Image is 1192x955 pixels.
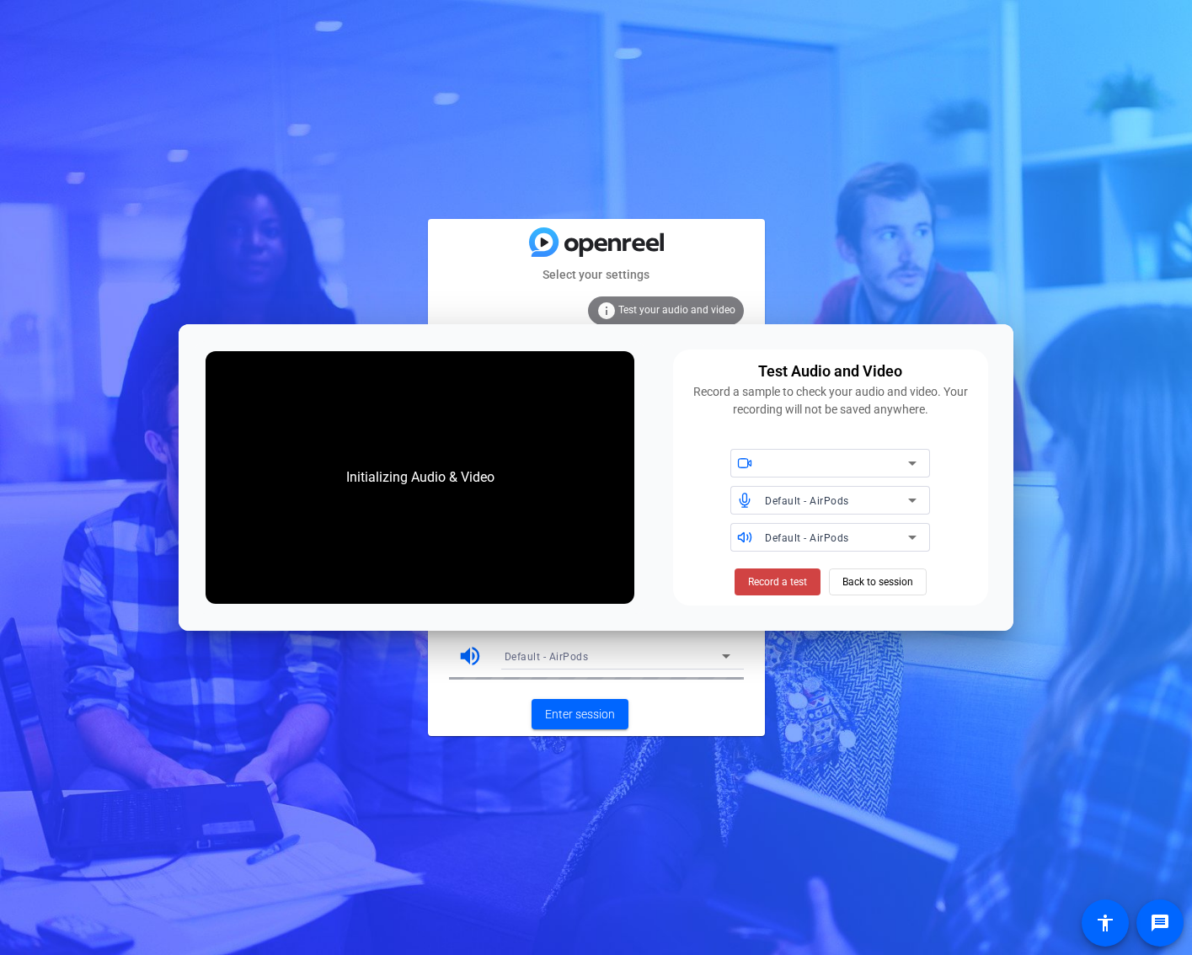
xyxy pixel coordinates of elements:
[748,574,807,590] span: Record a test
[765,532,849,544] span: Default - AirPods
[529,227,664,257] img: blue-gradient.svg
[829,568,927,595] button: Back to session
[457,643,483,669] mat-icon: volume_up
[618,304,735,316] span: Test your audio and video
[505,651,589,663] span: Default - AirPods
[1095,913,1115,933] mat-icon: accessibility
[545,706,615,723] span: Enter session
[683,383,978,419] div: Record a sample to check your audio and video. Your recording will not be saved anywhere.
[842,566,913,598] span: Back to session
[596,301,617,321] mat-icon: info
[765,495,849,507] span: Default - AirPods
[329,451,511,504] div: Initializing Audio & Video
[428,265,765,284] mat-card-subtitle: Select your settings
[1150,913,1170,933] mat-icon: message
[758,360,902,383] div: Test Audio and Video
[735,568,821,595] button: Record a test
